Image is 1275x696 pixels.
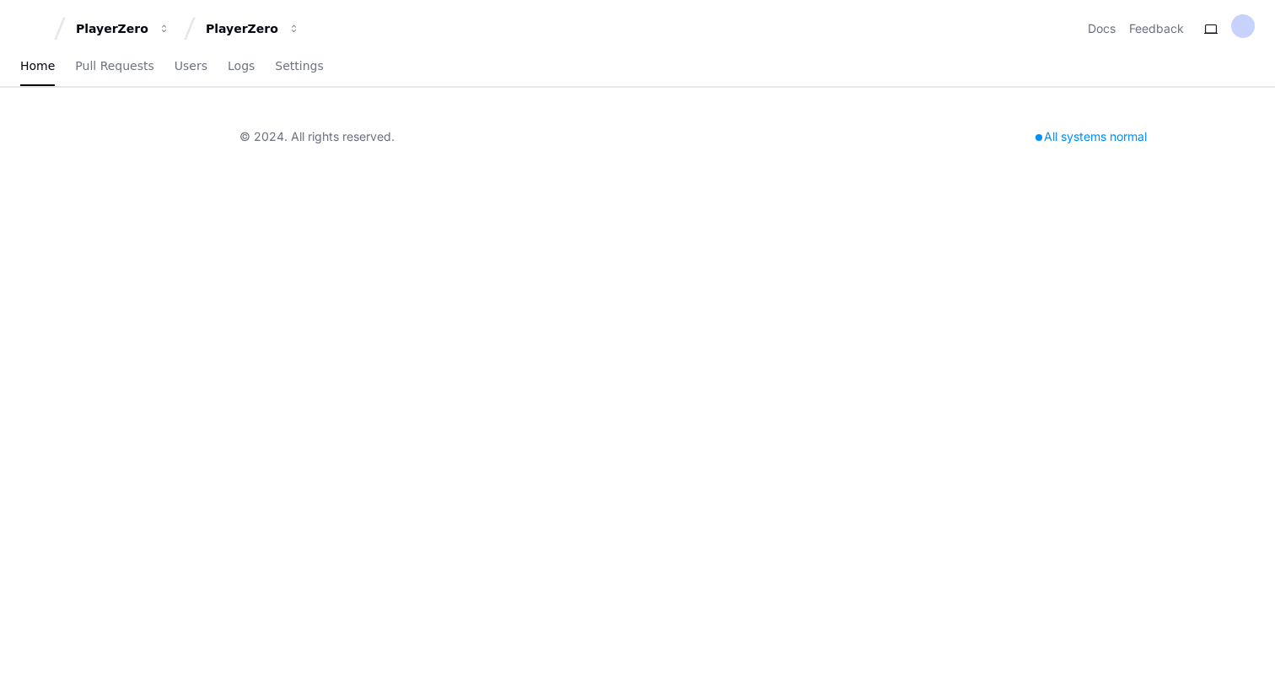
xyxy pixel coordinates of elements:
[20,47,55,86] a: Home
[228,61,255,71] span: Logs
[20,61,55,71] span: Home
[206,20,278,37] div: PlayerZero
[199,13,307,44] button: PlayerZero
[175,47,207,86] a: Users
[275,61,323,71] span: Settings
[75,47,153,86] a: Pull Requests
[275,47,323,86] a: Settings
[1025,125,1157,148] div: All systems normal
[69,13,177,44] button: PlayerZero
[1088,20,1116,37] a: Docs
[228,47,255,86] a: Logs
[75,61,153,71] span: Pull Requests
[175,61,207,71] span: Users
[1129,20,1184,37] button: Feedback
[76,20,148,37] div: PlayerZero
[239,128,395,145] div: © 2024. All rights reserved.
